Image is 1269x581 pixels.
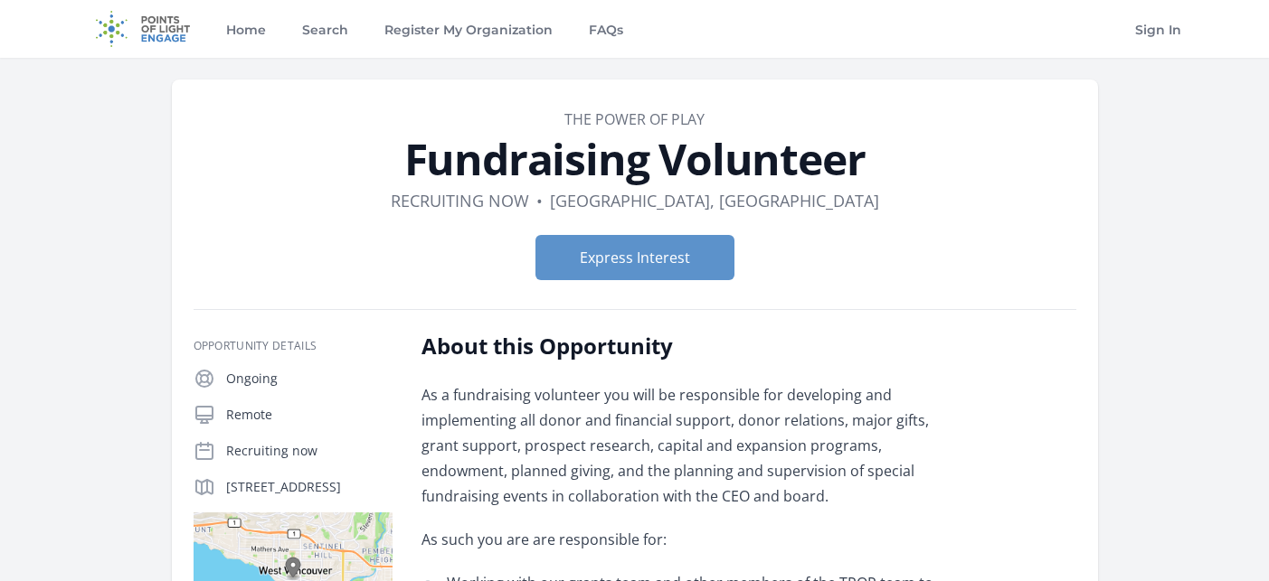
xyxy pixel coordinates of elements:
[550,188,879,213] dd: [GEOGRAPHIC_DATA], [GEOGRAPHIC_DATA]
[194,339,393,353] h3: Opportunity Details
[194,137,1076,181] h1: Fundraising Volunteer
[226,370,393,388] p: Ongoing
[226,442,393,460] p: Recruiting now
[421,527,951,552] p: As such you are are responsible for:
[421,332,951,361] h2: About this Opportunity
[226,406,393,424] p: Remote
[564,109,705,129] a: The Power of Play
[536,188,543,213] div: •
[391,188,529,213] dd: Recruiting now
[535,235,734,280] button: Express Interest
[421,382,951,509] p: As a fundraising volunteer you will be responsible for developing and implementing all donor and ...
[226,478,393,496] p: [STREET_ADDRESS]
